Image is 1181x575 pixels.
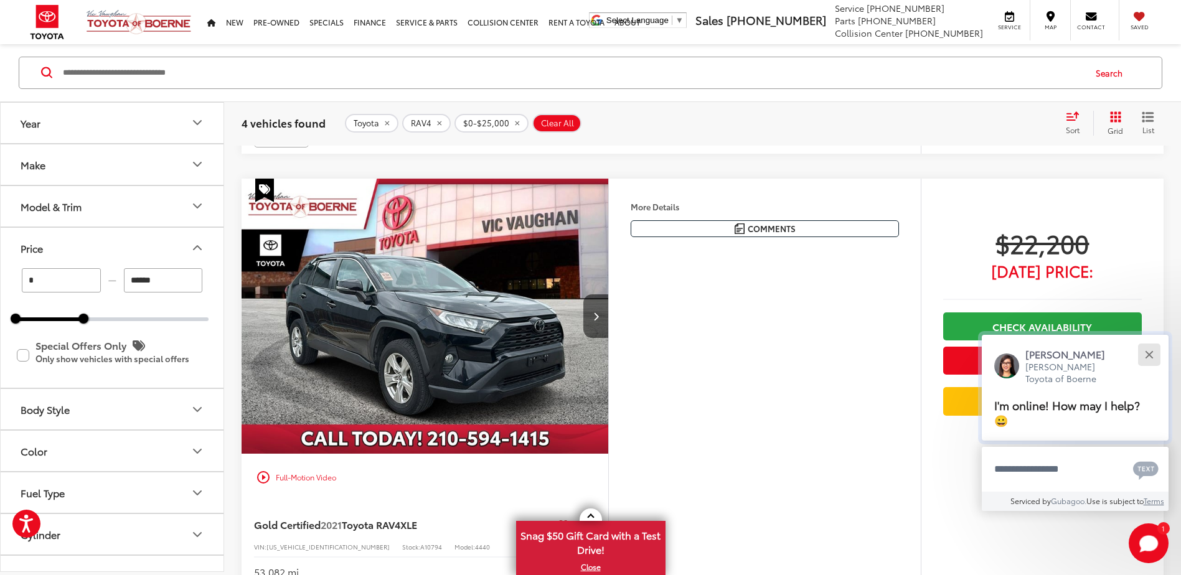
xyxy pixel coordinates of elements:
span: ▼ [675,16,684,25]
button: Chat with SMS [1129,455,1162,483]
span: VIN: [254,542,266,551]
span: List [1142,124,1154,135]
span: Serviced by [1010,495,1051,506]
a: Value Your Trade [943,387,1142,415]
button: PricePrice [1,228,225,268]
span: 2021 [321,517,342,531]
button: Search [1084,57,1141,88]
input: Search by Make, Model, or Keyword [62,58,1084,88]
div: 2021 Toyota RAV4 XLE 0 [241,179,609,454]
textarea: Type your message [982,447,1169,492]
div: Make [190,157,205,172]
span: 1 [1162,525,1165,531]
span: Comments [748,223,796,235]
span: $0-$25,000 [463,118,509,128]
a: Check Availability [943,312,1142,340]
img: Comments [735,223,745,234]
span: Clear All [541,118,574,128]
div: Model & Trim [21,200,82,212]
button: remove Toyota [345,114,398,133]
span: Special [255,179,274,202]
a: Terms [1144,495,1164,506]
span: Toyota [354,118,379,128]
div: Make [21,159,45,171]
span: Saved [1126,23,1153,31]
span: Select Language [606,16,669,25]
button: Fuel TypeFuel Type [1,472,225,513]
div: Fuel Type [190,485,205,500]
button: Grid View [1093,111,1132,136]
a: Gubagoo. [1051,495,1086,506]
div: Year [21,117,40,129]
div: Model & Trim [190,199,205,214]
button: ColorColor [1,431,225,471]
img: Vic Vaughan Toyota of Boerne [86,9,192,35]
button: remove RAV4 [402,114,451,133]
span: Stock: [402,542,420,551]
div: Color [190,444,205,459]
span: Sales [695,12,723,28]
div: Fuel Type [21,487,65,498]
input: minimum Buy price [22,268,101,292]
button: YearYear [1,103,225,143]
div: Cylinder [21,528,60,540]
span: [PHONE_NUMBER] [727,12,826,28]
button: CylinderCylinder [1,514,225,554]
p: Only show vehicles with special offers [35,355,207,363]
span: Gold Certified [254,517,321,531]
a: 2021 Toyota RAV4 XLE2021 Toyota RAV4 XLE2021 Toyota RAV4 XLE2021 Toyota RAV4 XLE [241,179,609,454]
span: Collision Center [835,27,903,39]
button: Get Price Now [943,347,1142,375]
div: Body Style [190,402,205,417]
span: [DATE] Price: [943,264,1142,277]
span: Toyota RAV4 [342,517,400,531]
button: Comments [631,220,899,237]
div: Close[PERSON_NAME][PERSON_NAME] Toyota of BoerneI'm online! How may I help? 😀Type your messageCha... [982,335,1169,511]
button: Next image [583,294,608,338]
button: MakeMake [1,144,225,185]
div: Price [190,241,205,256]
button: Toggle Chat Window [1129,523,1169,563]
span: Service [995,23,1023,31]
img: 2021 Toyota RAV4 XLE [241,179,609,455]
svg: Text [1133,460,1159,480]
div: Price [21,242,43,254]
label: Special Offers Only [17,335,207,375]
button: Body StyleBody Style [1,389,225,429]
div: Cylinder [190,527,205,542]
button: remove 0-25000 [454,114,529,133]
span: Sort [1066,124,1080,135]
p: [PERSON_NAME] [1025,347,1117,361]
button: Select sort value [1060,111,1093,136]
button: Model & TrimModel & Trim [1,186,225,227]
span: [US_VEHICLE_IDENTIFICATION_NUMBER] [266,542,390,551]
span: Service [835,2,864,14]
span: 4440 [475,542,490,551]
span: Contact [1077,23,1105,31]
input: maximum Buy price [124,268,203,292]
span: [PHONE_NUMBER] [867,2,944,14]
span: I'm online! How may I help? 😀 [994,396,1140,428]
span: Snag $50 Gift Card with a Test Drive! [517,522,664,560]
span: Model: [454,542,475,551]
span: RAV4 [411,118,431,128]
span: Grid [1108,125,1123,136]
svg: Start Chat [1129,523,1169,563]
div: Color [21,445,47,457]
span: [PHONE_NUMBER] [905,27,983,39]
span: Use is subject to [1086,495,1144,506]
button: Close [1136,341,1162,368]
span: A10794 [420,542,442,551]
h4: More Details [631,202,899,211]
button: Clear All [532,114,581,133]
span: Parts [835,14,855,27]
div: Year [190,116,205,131]
span: XLE [400,517,417,531]
button: List View [1132,111,1164,136]
a: Gold Certified2021Toyota RAV4XLE [254,518,553,531]
p: [PERSON_NAME] Toyota of Boerne [1025,361,1117,385]
span: $22,200 [943,227,1142,258]
span: [PHONE_NUMBER] [858,14,936,27]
